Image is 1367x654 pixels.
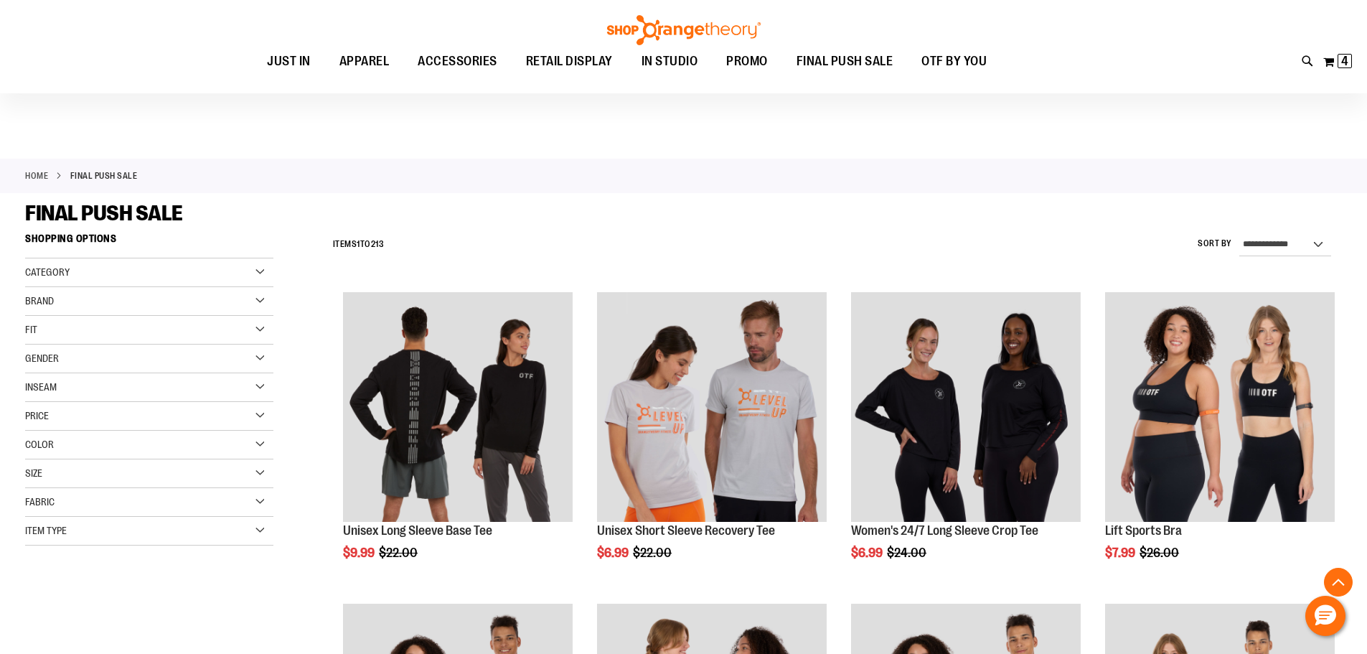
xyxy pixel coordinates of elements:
a: Product image for Unisex Long Sleeve Base Tee [343,292,573,524]
span: IN STUDIO [642,45,698,78]
img: Main view of 2024 October Lift Sports Bra [1105,292,1335,522]
span: 1 [357,239,360,249]
a: ACCESSORIES [403,45,512,78]
span: ACCESSORIES [418,45,497,78]
span: $24.00 [887,546,929,560]
a: IN STUDIO [627,45,713,78]
div: product [336,285,580,597]
span: Fit [25,324,37,335]
a: Women's 24/7 Long Sleeve Crop Tee [851,523,1038,538]
span: Price [25,410,49,421]
img: Product image for Unisex Short Sleeve Recovery Tee [597,292,827,522]
a: OTF BY YOU [907,45,1001,78]
a: Unisex Long Sleeve Base Tee [343,523,492,538]
span: RETAIL DISPLAY [526,45,613,78]
a: JUST IN [253,45,325,78]
h2: Items to [333,233,385,256]
span: FINAL PUSH SALE [797,45,893,78]
span: Item Type [25,525,67,536]
span: $7.99 [1105,546,1137,560]
span: 4 [1341,54,1348,68]
span: OTF BY YOU [921,45,987,78]
label: Sort By [1198,238,1232,250]
a: Product image for Womens 24/7 LS Crop Tee [851,292,1081,524]
span: APPAREL [339,45,390,78]
a: Unisex Short Sleeve Recovery Tee [597,523,775,538]
span: Inseam [25,381,57,393]
div: product [1098,285,1342,597]
button: Back To Top [1324,568,1353,597]
div: product [844,285,1088,597]
span: $6.99 [597,546,631,560]
a: Main view of 2024 October Lift Sports Bra [1105,292,1335,524]
span: FINAL PUSH SALE [25,201,183,225]
span: $9.99 [343,546,377,560]
strong: Shopping Options [25,226,273,258]
span: Gender [25,352,59,364]
a: Product image for Unisex Short Sleeve Recovery Tee [597,292,827,524]
span: $26.00 [1140,546,1181,560]
div: product [590,285,834,597]
span: $22.00 [379,546,420,560]
a: PROMO [712,45,782,78]
a: RETAIL DISPLAY [512,45,627,78]
img: Product image for Unisex Long Sleeve Base Tee [343,292,573,522]
span: PROMO [726,45,768,78]
span: Fabric [25,496,55,508]
a: APPAREL [325,45,404,78]
span: Color [25,439,54,450]
a: Home [25,169,48,182]
span: $6.99 [851,546,885,560]
img: Shop Orangetheory [605,15,763,45]
img: Product image for Womens 24/7 LS Crop Tee [851,292,1081,522]
a: FINAL PUSH SALE [782,45,908,78]
span: 213 [371,239,385,249]
button: Hello, have a question? Let’s chat. [1305,596,1345,636]
span: JUST IN [267,45,311,78]
span: Category [25,266,70,278]
span: $22.00 [633,546,674,560]
span: Brand [25,295,54,307]
a: Lift Sports Bra [1105,523,1182,538]
strong: FINAL PUSH SALE [70,169,138,182]
span: Size [25,467,42,479]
